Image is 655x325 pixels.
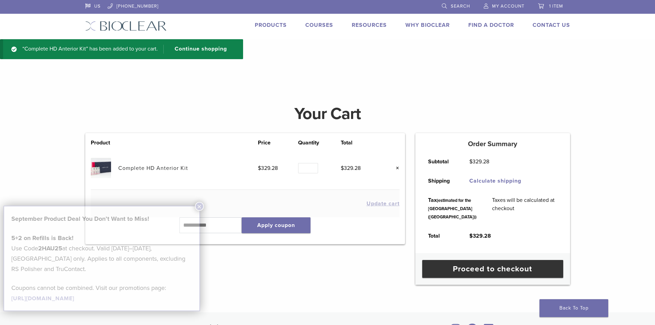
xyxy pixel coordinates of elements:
[405,22,450,29] a: Why Bioclear
[85,21,167,31] img: Bioclear
[341,139,381,147] th: Total
[80,106,575,122] h1: Your Cart
[11,215,149,223] strong: September Product Deal You Don’t Want to Miss!
[305,22,333,29] a: Courses
[367,201,400,206] button: Update cart
[11,233,192,274] p: Use Code at checkout. Valid [DATE]–[DATE], [GEOGRAPHIC_DATA] only. Applies to all components, exc...
[258,139,298,147] th: Price
[255,22,287,29] a: Products
[298,139,341,147] th: Quantity
[415,140,570,148] h5: Order Summary
[258,165,261,172] span: $
[91,139,118,147] th: Product
[341,165,344,172] span: $
[533,22,570,29] a: Contact Us
[118,165,188,172] a: Complete HD Anterior Kit
[421,152,462,171] th: Subtotal
[469,232,473,239] span: $
[391,164,400,173] a: Remove this item
[469,158,472,165] span: $
[91,158,111,178] img: Complete HD Anterior Kit
[421,171,462,191] th: Shipping
[258,165,278,172] bdi: 329.28
[484,191,565,226] td: Taxes will be calculated at checkout
[11,283,192,303] p: Coupons cannot be combined. Visit our promotions page:
[195,202,204,211] button: Close
[242,217,310,233] button: Apply coupon
[38,245,62,252] strong: 2HAU25
[421,226,462,246] th: Total
[492,3,524,9] span: My Account
[341,165,361,172] bdi: 329.28
[451,3,470,9] span: Search
[352,22,387,29] a: Resources
[422,260,563,278] a: Proceed to checkout
[11,295,74,302] a: [URL][DOMAIN_NAME]
[549,3,563,9] span: 1 item
[469,232,491,239] bdi: 329.28
[469,177,521,184] a: Calculate shipping
[468,22,514,29] a: Find A Doctor
[421,191,484,226] th: Tax
[469,158,489,165] bdi: 329.28
[163,45,232,54] a: Continue shopping
[539,299,608,317] a: Back To Top
[428,198,477,220] small: (estimated for the [GEOGRAPHIC_DATA] ([GEOGRAPHIC_DATA]))
[11,234,74,242] strong: 5+2 on Refills is Back!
